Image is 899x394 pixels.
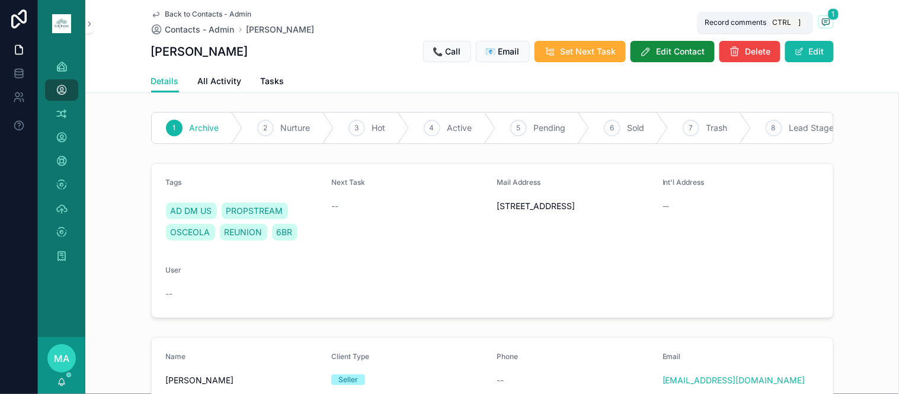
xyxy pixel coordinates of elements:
[151,43,248,60] h1: [PERSON_NAME]
[165,9,252,19] span: Back to Contacts - Admin
[663,200,670,212] span: --
[433,46,461,57] span: 📞 Call
[166,203,217,219] a: AD DM US
[628,122,645,134] span: Sold
[151,71,179,93] a: Details
[795,18,804,27] span: ]
[165,24,235,36] span: Contacts - Admin
[789,122,834,134] span: Lead Stage
[166,374,322,386] span: [PERSON_NAME]
[261,71,284,94] a: Tasks
[151,9,252,19] a: Back to Contacts - Admin
[534,122,566,134] span: Pending
[247,24,315,36] a: [PERSON_NAME]
[171,205,212,217] span: AD DM US
[497,178,541,187] span: Mail Address
[151,24,235,36] a: Contacts - Admin
[261,75,284,87] span: Tasks
[610,123,614,133] span: 6
[689,123,693,133] span: 7
[818,15,834,30] button: 1
[706,122,728,134] span: Trash
[198,75,242,87] span: All Activity
[663,374,805,386] a: [EMAIL_ADDRESS][DOMAIN_NAME]
[166,178,182,187] span: Tags
[785,41,834,62] button: Edit
[354,123,359,133] span: 3
[166,288,173,300] span: --
[338,374,358,385] div: Seller
[166,224,215,241] a: OSCEOLA
[497,352,519,361] span: Phone
[172,123,175,133] span: 1
[497,200,654,212] span: [STREET_ADDRESS]
[272,224,297,241] a: 6BR
[166,352,186,361] span: Name
[331,352,369,361] span: Client Type
[52,14,71,33] img: App logo
[657,46,705,57] span: Edit Contact
[151,75,179,87] span: Details
[222,203,288,219] a: PROPSTREAM
[54,351,69,366] span: MA
[561,46,616,57] span: Set Next Task
[198,71,242,94] a: All Activity
[372,122,386,134] span: Hot
[277,226,293,238] span: 6BR
[497,374,504,386] span: --
[331,200,338,212] span: --
[220,224,267,241] a: REUNION
[516,123,520,133] span: 5
[263,123,267,133] span: 2
[476,41,530,62] button: 📧 Email
[226,205,283,217] span: PROPSTREAM
[486,46,520,57] span: 📧 Email
[771,17,792,28] span: Ctrl
[772,123,776,133] span: 8
[225,226,263,238] span: REUNION
[631,41,715,62] button: Edit Contact
[166,265,182,274] span: User
[705,18,766,27] span: Record comments
[171,226,210,238] span: OSCEOLA
[190,122,219,134] span: Archive
[663,352,681,361] span: Email
[430,123,434,133] span: 4
[828,8,839,20] span: 1
[38,47,85,282] div: scrollable content
[719,41,780,62] button: Delete
[423,41,471,62] button: 📞 Call
[535,41,626,62] button: Set Next Task
[331,178,365,187] span: Next Task
[746,46,771,57] span: Delete
[663,178,705,187] span: Int'l Address
[281,122,311,134] span: Nurture
[447,122,472,134] span: Active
